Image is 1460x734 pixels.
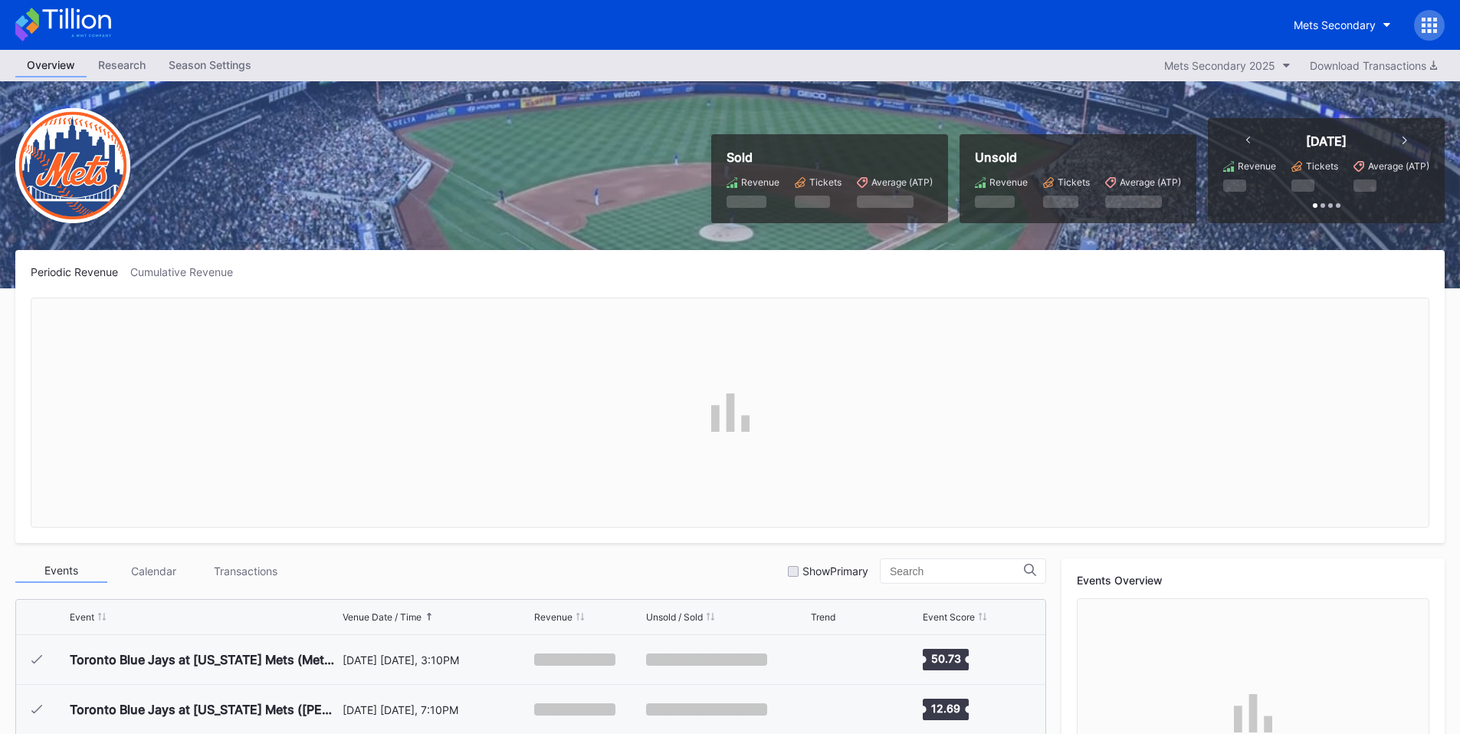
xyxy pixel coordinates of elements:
div: Revenue [741,176,779,188]
div: Revenue [534,611,573,623]
div: Mets Secondary 2025 [1164,59,1275,72]
div: Season Settings [157,54,263,76]
div: Sold [727,150,933,165]
div: Tickets [1306,160,1338,172]
div: Events Overview [1077,574,1429,587]
button: Mets Secondary 2025 [1157,55,1298,76]
div: Venue Date / Time [343,611,422,623]
div: Event [70,611,94,623]
div: Average (ATP) [1368,160,1429,172]
div: [DATE] [DATE], 7:10PM [343,703,531,716]
div: Average (ATP) [871,176,933,188]
div: Trend [811,611,835,623]
div: Revenue [1238,160,1276,172]
div: Tickets [809,176,842,188]
div: Toronto Blue Jays at [US_STATE] Mets ([PERSON_NAME] Players Pin Giveaway) [70,702,339,717]
div: Research [87,54,157,76]
img: New-York-Mets-Transparent.png [15,108,130,223]
div: Calendar [107,559,199,583]
div: Download Transactions [1310,59,1437,72]
a: Research [87,54,157,77]
button: Mets Secondary [1282,11,1403,39]
svg: Chart title [811,640,857,679]
div: [DATE] [1306,133,1347,149]
div: Toronto Blue Jays at [US_STATE] Mets (Mets Opening Day) [70,652,339,667]
a: Season Settings [157,54,263,77]
div: Tickets [1058,176,1090,188]
text: 12.69 [931,702,960,715]
svg: Chart title [811,690,857,729]
div: [DATE] [DATE], 3:10PM [343,653,531,667]
div: Unsold [975,150,1181,165]
div: Event Score [923,611,975,623]
div: Transactions [199,559,291,583]
input: Search [890,565,1024,578]
div: Events [15,559,107,583]
div: Show Primary [802,564,868,578]
div: Revenue [989,176,1028,188]
div: Average (ATP) [1120,176,1181,188]
div: Periodic Revenue [31,265,130,278]
a: Overview [15,54,87,77]
text: 50.73 [930,652,960,665]
div: Cumulative Revenue [130,265,245,278]
div: Mets Secondary [1294,18,1376,31]
div: Unsold / Sold [646,611,703,623]
button: Download Transactions [1302,55,1445,76]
